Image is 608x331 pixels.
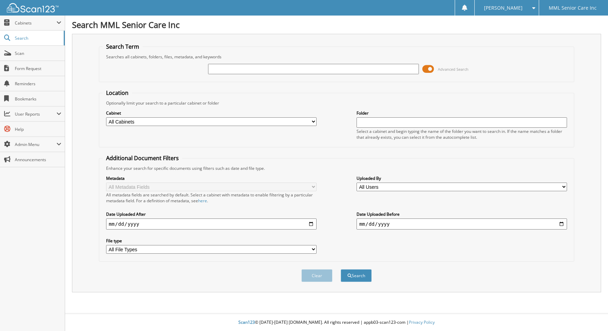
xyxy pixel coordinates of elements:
span: Admin Menu [15,142,56,147]
div: All metadata fields are searched by default. Select a cabinet with metadata to enable filtering b... [106,192,317,204]
label: File type [106,238,317,244]
span: Advanced Search [438,67,468,72]
span: User Reports [15,111,56,117]
span: Reminders [15,81,61,87]
legend: Search Term [103,43,143,50]
button: Clear [301,269,332,282]
legend: Additional Document Filters [103,154,182,162]
label: Uploaded By [357,175,567,181]
label: Date Uploaded After [106,211,317,217]
img: scan123-logo-white.svg [7,3,59,12]
span: Scan [15,50,61,56]
span: Announcements [15,157,61,163]
button: Search [341,269,372,282]
div: © [DATE]-[DATE] [DOMAIN_NAME]. All rights reserved | appb03-scan123-com | [65,314,608,331]
span: [PERSON_NAME] [484,6,523,10]
span: Search [15,35,60,41]
h1: Search MML Senior Care Inc [72,19,601,30]
div: Enhance your search for specific documents using filters such as date and file type. [103,165,570,171]
div: Searches all cabinets, folders, files, metadata, and keywords [103,54,570,60]
legend: Location [103,89,132,97]
span: Bookmarks [15,96,61,102]
label: Cabinet [106,110,317,116]
input: end [357,218,567,230]
label: Date Uploaded Before [357,211,567,217]
span: Scan123 [238,319,255,325]
a: here [198,198,207,204]
a: Privacy Policy [409,319,435,325]
span: Cabinets [15,20,56,26]
span: Form Request [15,66,61,71]
label: Metadata [106,175,317,181]
div: Optionally limit your search to a particular cabinet or folder [103,100,570,106]
input: start [106,218,317,230]
span: MML Senior Care Inc [549,6,597,10]
span: Help [15,126,61,132]
div: Select a cabinet and begin typing the name of the folder you want to search in. If the name match... [357,128,567,140]
label: Folder [357,110,567,116]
